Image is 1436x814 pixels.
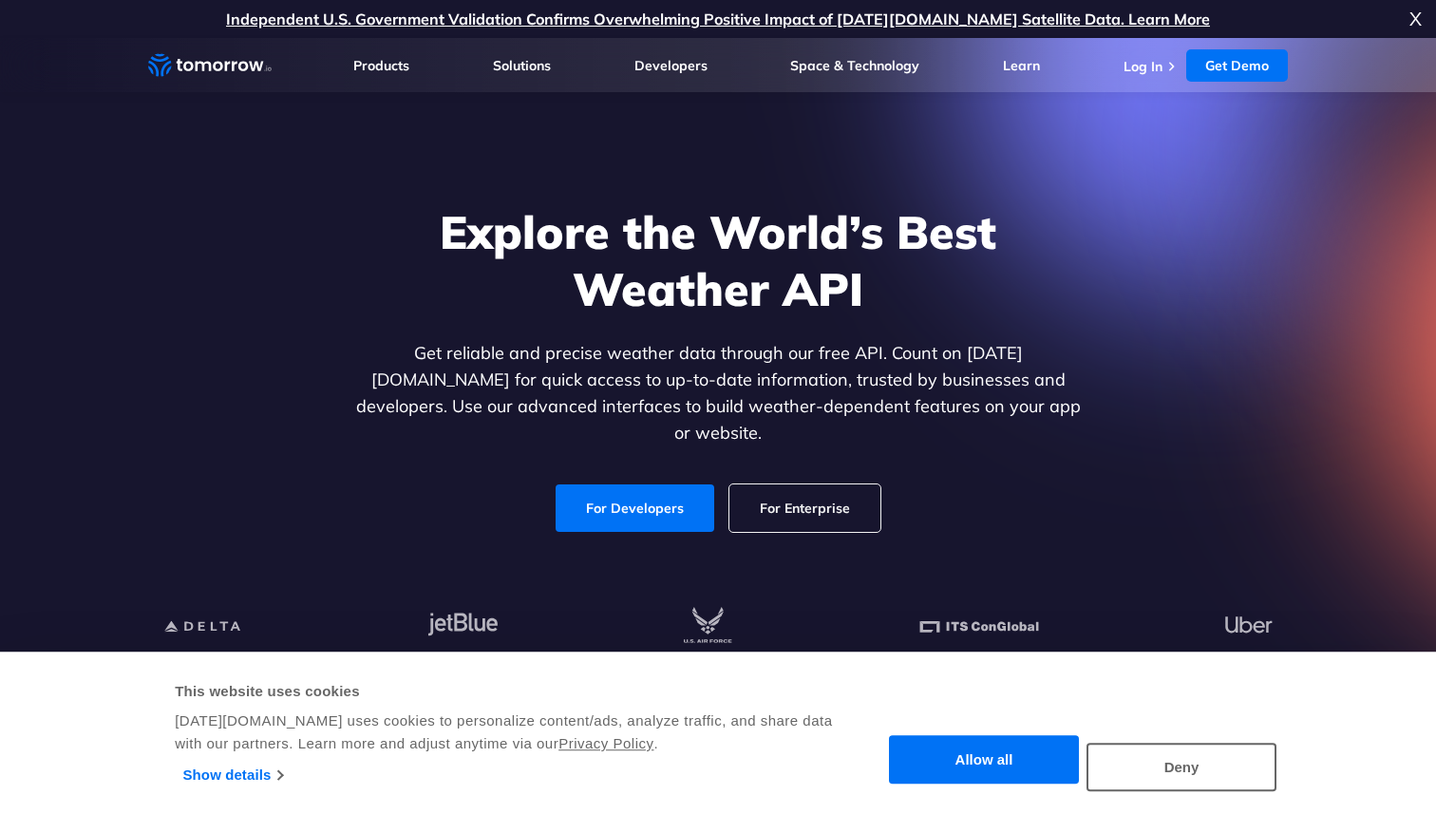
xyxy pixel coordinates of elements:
[148,51,272,80] a: Home link
[790,57,919,74] a: Space & Technology
[889,736,1079,785] button: Allow all
[1086,743,1276,791] button: Deny
[1186,49,1288,82] a: Get Demo
[1124,58,1162,75] a: Log In
[558,735,653,751] a: Privacy Policy
[729,484,880,532] a: For Enterprise
[556,484,714,532] a: For Developers
[351,203,1085,317] h1: Explore the World’s Best Weather API
[351,340,1085,446] p: Get reliable and precise weather data through our free API. Count on [DATE][DOMAIN_NAME] for quic...
[183,761,283,789] a: Show details
[634,57,708,74] a: Developers
[353,57,409,74] a: Products
[175,680,835,703] div: This website uses cookies
[175,710,835,755] div: [DATE][DOMAIN_NAME] uses cookies to personalize content/ads, analyze traffic, and share data with...
[226,9,1210,28] a: Independent U.S. Government Validation Confirms Overwhelming Positive Impact of [DATE][DOMAIN_NAM...
[493,57,551,74] a: Solutions
[1003,57,1040,74] a: Learn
